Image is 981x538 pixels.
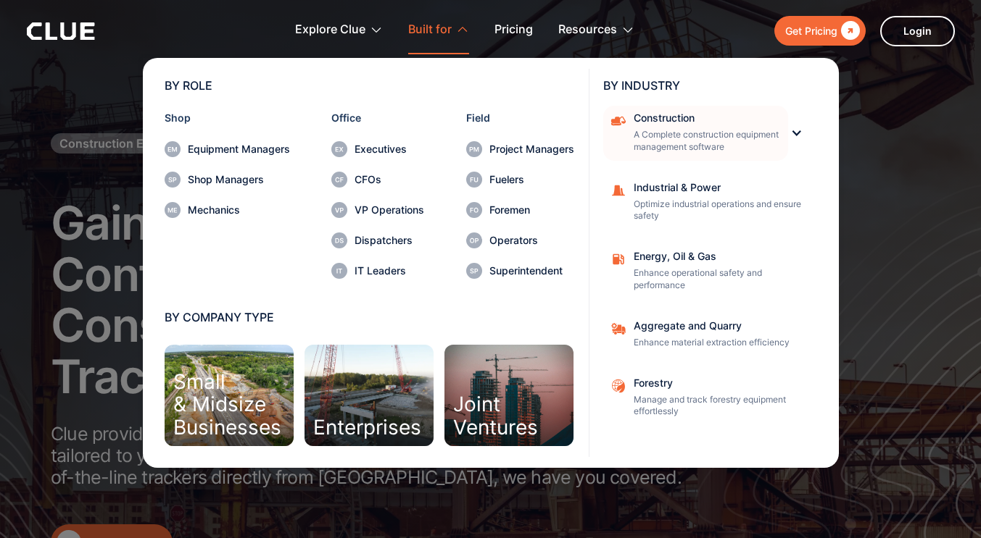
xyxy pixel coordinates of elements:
div: Industrial & Power [634,182,808,193]
div: IT Leaders [355,266,424,276]
div: Joint Ventures [453,393,538,439]
p: Manage and track forestry equipment effortlessly [634,394,808,419]
div: ConstructionConstructionA Complete construction equipment management software [603,106,817,161]
a: Shop Managers [165,172,290,188]
a: CFOs [331,172,424,188]
a: Energy, Oil & GasEnhance operational safety and performance [603,244,817,299]
img: Construction [610,113,626,129]
div: Built for [408,7,452,53]
div: Get Pricing [785,22,837,40]
a: Small& MidsizeBusinesses [165,345,294,446]
a: Operators [466,232,574,248]
a: Dispatchers [331,232,424,248]
a: Executives [331,141,424,157]
img: Aggregate and Quarry [610,378,626,394]
a: Foremen [466,202,574,218]
div: Built for [408,7,469,53]
div: Mechanics [188,205,290,215]
div: Superintendent [489,266,574,276]
p: A Complete construction equipment management software [634,129,779,154]
div: Enterprises [313,416,421,439]
div: Operators [489,235,574,245]
div: CFOs [355,175,424,185]
a: Fuelers [466,172,574,188]
a: ForestryManage and track forestry equipment effortlessly [603,371,817,426]
div: Construction [634,113,779,123]
div: VP Operations [355,205,424,215]
a: IT Leaders [331,263,424,279]
div: Foremen [489,205,574,215]
a: Login [880,16,955,46]
a: ConstructionA Complete construction equipment management software [603,106,788,161]
div: BY ROLE [165,80,574,91]
p: Optimize industrial operations and ensure safety [634,198,808,223]
div: Project Managers [489,144,574,154]
div: Field [466,113,574,123]
nav: Built for [27,54,955,468]
a: Mechanics [165,202,290,218]
div: Dispatchers [355,235,424,245]
div: Small & Midsize Businesses [173,371,281,439]
div: BY INDUSTRY [603,80,817,91]
div: Explore Clue [295,7,365,53]
div: Forestry [634,378,808,388]
a: Equipment Managers [165,141,290,157]
a: Industrial & PowerOptimize industrial operations and ensure safety [603,175,817,230]
p: Enhance material extraction efficiency [634,337,808,349]
div: Resources [558,7,634,53]
a: Aggregate and QuarryEnhance material extraction efficiency [603,314,817,356]
div: Equipment Managers [188,144,290,154]
a: Project Managers [466,141,574,157]
div: BY COMPANY TYPE [165,311,574,323]
a: Superintendent [466,263,574,279]
div: Office [331,113,424,123]
p: Enhance operational safety and performance [634,267,808,292]
div: Shop [165,113,290,123]
a: Get Pricing [774,16,866,46]
a: Pricing [494,7,533,53]
img: fleet fuel icon [610,251,626,267]
a: JointVentures [444,345,574,446]
div: Aggregate and Quarry [634,321,808,331]
div:  [837,22,860,40]
div: Fuelers [489,175,574,185]
a: VP Operations [331,202,424,218]
div: Shop Managers [188,175,290,185]
a: Enterprises [305,345,434,446]
div: Explore Clue [295,7,383,53]
img: Construction cone icon [610,182,626,198]
div: Energy, Oil & Gas [634,251,808,261]
img: Aggregate and Quarry [610,321,626,337]
div: Resources [558,7,617,53]
div: Executives [355,144,424,154]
